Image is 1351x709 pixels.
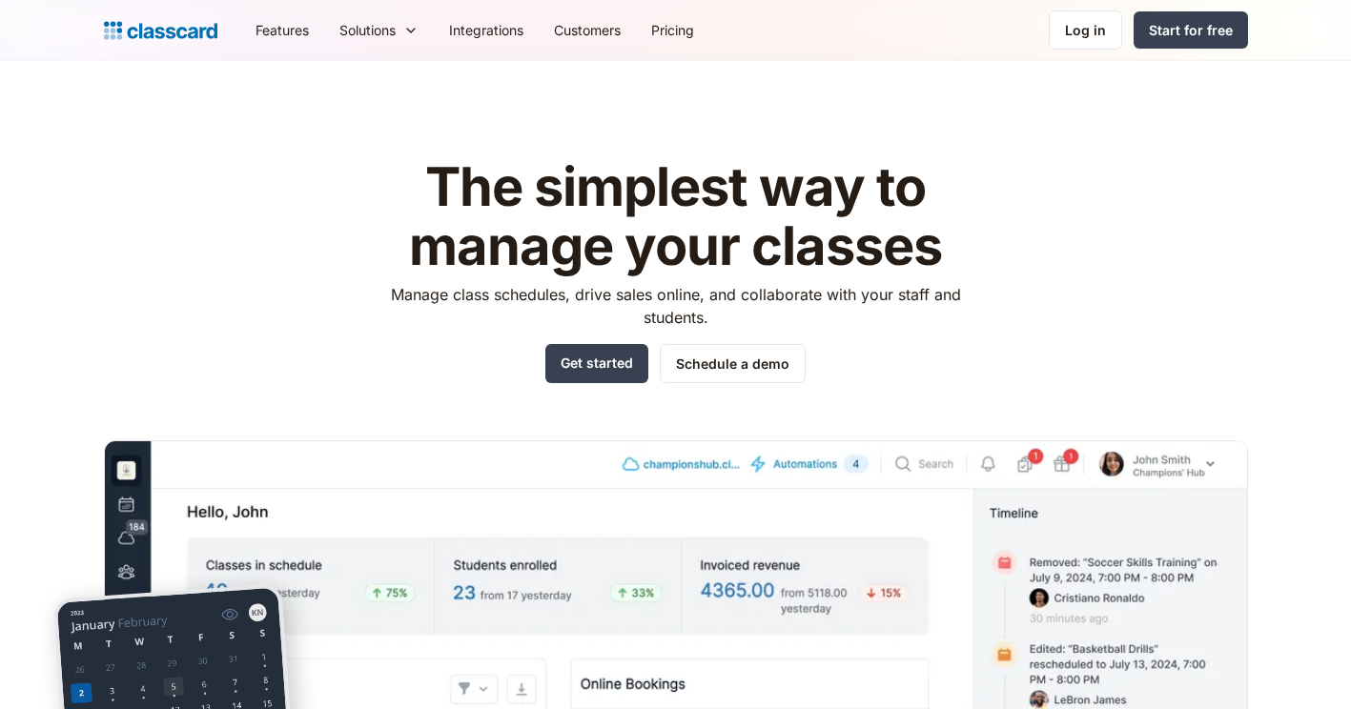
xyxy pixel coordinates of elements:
[373,283,978,329] p: Manage class schedules, drive sales online, and collaborate with your staff and students.
[1149,20,1233,40] div: Start for free
[339,20,396,40] div: Solutions
[104,17,217,44] a: home
[545,344,648,383] a: Get started
[324,9,434,51] div: Solutions
[539,9,636,51] a: Customers
[636,9,709,51] a: Pricing
[660,344,806,383] a: Schedule a demo
[1065,20,1106,40] div: Log in
[240,9,324,51] a: Features
[434,9,539,51] a: Integrations
[1134,11,1248,49] a: Start for free
[1049,10,1122,50] a: Log in
[373,158,978,275] h1: The simplest way to manage your classes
